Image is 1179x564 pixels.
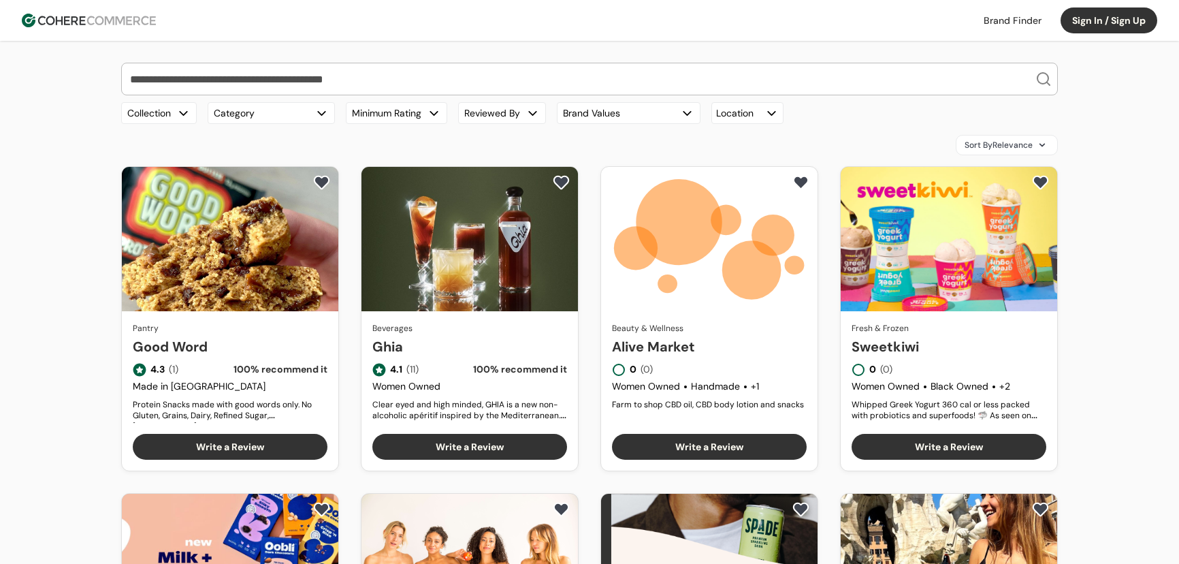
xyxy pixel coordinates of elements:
[790,172,812,193] button: add to favorite
[22,14,156,27] img: Cohere Logo
[1061,7,1157,33] button: Sign In / Sign Up
[1029,172,1052,193] button: add to favorite
[965,139,1033,151] span: Sort By Relevance
[372,434,567,460] button: Write a Review
[790,499,812,520] button: add to favorite
[550,499,572,520] button: add to favorite
[372,336,567,357] a: Ghia
[310,499,333,520] button: add to favorite
[133,336,327,357] a: Good Word
[852,434,1046,460] button: Write a Review
[612,336,807,357] a: Alive Market
[1029,499,1052,520] button: add to favorite
[133,434,327,460] button: Write a Review
[310,172,333,193] button: add to favorite
[852,336,1046,357] a: Sweetkiwi
[612,434,807,460] button: Write a Review
[550,172,572,193] button: add to favorite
